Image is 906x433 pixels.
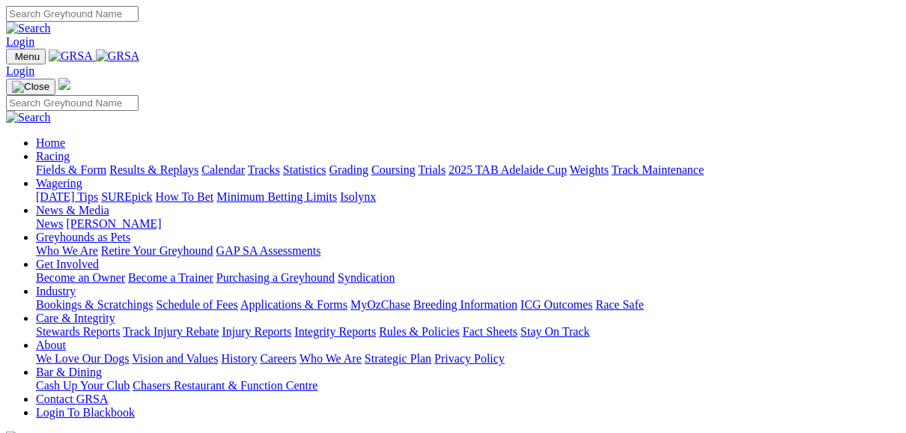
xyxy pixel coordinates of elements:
[350,298,410,311] a: MyOzChase
[294,325,376,338] a: Integrity Reports
[96,49,140,63] img: GRSA
[36,366,102,378] a: Bar & Dining
[216,190,337,203] a: Minimum Betting Limits
[36,406,135,419] a: Login To Blackbook
[379,325,460,338] a: Rules & Policies
[101,244,213,257] a: Retire Your Greyhound
[58,78,70,90] img: logo-grsa-white.png
[248,163,280,176] a: Tracks
[6,111,51,124] img: Search
[36,298,900,312] div: Industry
[36,379,900,393] div: Bar & Dining
[6,6,139,22] input: Search
[36,325,900,339] div: Care & Integrity
[300,352,362,365] a: Who We Are
[36,312,115,324] a: Care & Integrity
[6,64,34,77] a: Login
[36,258,99,270] a: Get Involved
[449,163,567,176] a: 2025 TAB Adelaide Cup
[36,379,130,392] a: Cash Up Your Club
[36,285,76,297] a: Industry
[12,81,49,93] img: Close
[133,379,317,392] a: Chasers Restaurant & Function Centre
[36,190,900,204] div: Wagering
[216,271,335,284] a: Purchasing a Greyhound
[36,271,900,285] div: Get Involved
[222,325,291,338] a: Injury Reports
[520,298,592,311] a: ICG Outcomes
[36,204,109,216] a: News & Media
[123,325,219,338] a: Track Injury Rebate
[156,190,214,203] a: How To Bet
[36,244,900,258] div: Greyhounds as Pets
[36,190,98,203] a: [DATE] Tips
[36,231,130,243] a: Greyhounds as Pets
[36,163,900,177] div: Racing
[260,352,297,365] a: Careers
[463,325,517,338] a: Fact Sheets
[132,352,218,365] a: Vision and Values
[240,298,347,311] a: Applications & Forms
[36,177,82,190] a: Wagering
[36,217,900,231] div: News & Media
[216,244,321,257] a: GAP SA Assessments
[371,163,416,176] a: Coursing
[283,163,326,176] a: Statistics
[6,49,46,64] button: Toggle navigation
[6,95,139,111] input: Search
[6,35,34,48] a: Login
[36,298,153,311] a: Bookings & Scratchings
[221,352,257,365] a: History
[434,352,505,365] a: Privacy Policy
[418,163,446,176] a: Trials
[36,150,70,163] a: Racing
[101,190,152,203] a: SUREpick
[201,163,245,176] a: Calendar
[15,51,40,62] span: Menu
[36,271,125,284] a: Become an Owner
[6,22,51,35] img: Search
[36,393,108,405] a: Contact GRSA
[128,271,213,284] a: Become a Trainer
[156,298,237,311] a: Schedule of Fees
[570,163,609,176] a: Weights
[36,136,65,149] a: Home
[338,271,395,284] a: Syndication
[36,339,66,351] a: About
[520,325,589,338] a: Stay On Track
[36,163,106,176] a: Fields & Form
[413,298,517,311] a: Breeding Information
[66,217,161,230] a: [PERSON_NAME]
[340,190,376,203] a: Isolynx
[595,298,643,311] a: Race Safe
[612,163,704,176] a: Track Maintenance
[329,163,368,176] a: Grading
[109,163,198,176] a: Results & Replays
[36,325,120,338] a: Stewards Reports
[49,49,93,63] img: GRSA
[6,79,55,95] button: Toggle navigation
[36,217,63,230] a: News
[36,352,129,365] a: We Love Our Dogs
[36,244,98,257] a: Who We Are
[36,352,900,366] div: About
[365,352,431,365] a: Strategic Plan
